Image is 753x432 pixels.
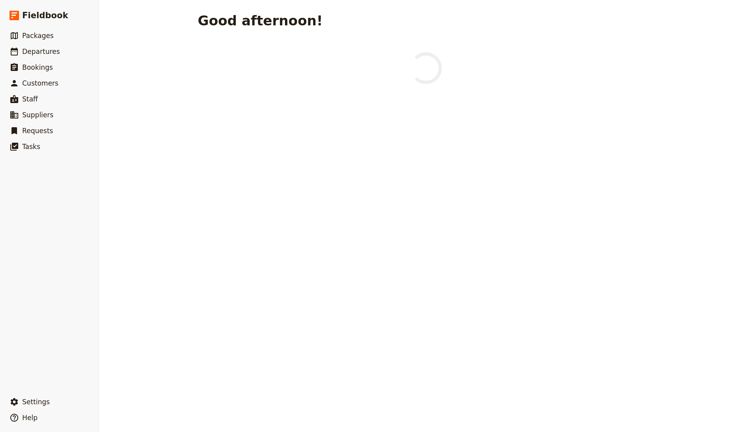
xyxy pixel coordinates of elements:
[198,13,323,29] h1: Good afternoon!
[22,63,53,71] span: Bookings
[22,10,68,21] span: Fieldbook
[22,143,40,151] span: Tasks
[22,32,54,40] span: Packages
[22,398,50,406] span: Settings
[22,79,58,87] span: Customers
[22,111,54,119] span: Suppliers
[22,127,53,135] span: Requests
[22,414,38,422] span: Help
[22,48,60,55] span: Departures
[22,95,38,103] span: Staff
